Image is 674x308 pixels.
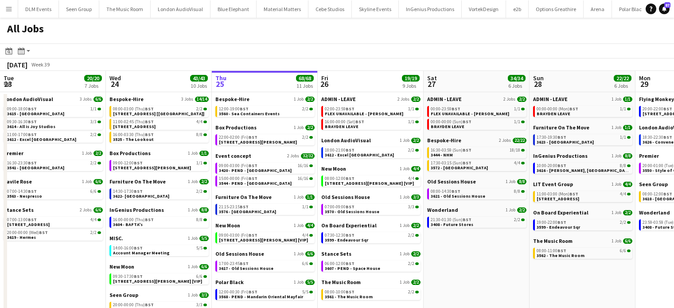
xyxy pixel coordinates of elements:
span: 16/16 [298,176,308,181]
span: 8/8 [514,189,520,194]
span: 87 [664,2,670,8]
span: 2/2 [305,97,315,102]
a: New Moon1 Job4/4 [321,165,421,172]
span: 3576 - Highgate Studios [219,209,276,214]
div: Wonderland1 Job2/221:30-01:30 (Sun)BST2/23408 - Future Stores [427,207,526,230]
span: 2/2 [305,125,315,130]
span: 3610 - Shelton Str [219,139,297,145]
span: FLEX UNAVAILABLE - Ben Turner [325,111,403,117]
span: Premier [639,152,659,159]
button: Arena [584,0,612,18]
span: BST [452,188,460,194]
span: 8/8 [620,164,626,168]
span: BST [249,134,257,140]
button: Cebe Studios [308,0,352,18]
span: 3615 - Silvertown Studios [7,111,64,117]
span: Furniture On The Move [533,124,589,131]
span: BST [28,160,37,166]
a: Stance Sets2 Jobs6/6 [4,207,103,213]
span: 3/3 [90,120,97,124]
span: 14:30-17:30 [113,189,143,194]
div: ADMIN - LEAVE2 Jobs2/202:00-23:59BST1/1FLEX UNAVAILABLE - [PERSON_NAME]16:00-00:00 (Sat)BST1/1BRA... [321,96,421,137]
span: BST [134,160,143,166]
span: 1 Job [400,166,409,172]
a: 10:00-20:00BST8/83616 - [PERSON_NAME], [GEOGRAPHIC_DATA] [537,163,631,173]
button: Skyline Events [352,0,399,18]
span: 2/2 [90,133,97,137]
button: London AudioVisual [151,0,210,18]
button: Options Greathire [529,0,584,18]
span: BST [663,191,672,197]
span: 1/1 [408,107,414,111]
span: 11:00-17:00 [7,133,37,137]
a: Wonderland1 Job2/2 [427,207,526,213]
span: London AudioVisual [321,137,371,144]
span: 1/1 [514,107,520,111]
div: Furniture On The Move1 Job1/121:15-23:15BST1/13576 - [GEOGRAPHIC_DATA] [215,194,315,222]
span: ADMIN - LEAVE [533,96,568,102]
a: ADMIN - LEAVE2 Jobs2/2 [427,96,526,102]
span: BST [452,106,460,112]
span: 2 Jobs [80,207,92,213]
span: 1/1 [623,97,632,102]
span: 8/8 [196,133,203,137]
span: 1 Job [612,210,621,215]
span: InGenius Productions [533,152,588,159]
a: 16:00-00:00 (Sat)BST1/1BRAYDEN LEAVE [325,119,419,129]
span: 18:30-22:30 [643,135,672,140]
span: 32/32 [301,153,315,159]
span: 2/2 [196,107,203,111]
span: BST [240,204,249,210]
span: Bespoke-Hire [109,96,144,102]
a: 16:00-03:30 (Thu)BST8/83525 - The Lookout [113,132,207,142]
span: 3623 - London Museum [537,139,594,145]
a: 17:30-03:15 (Sun)BST4/43572 - [GEOGRAPHIC_DATA] [431,160,525,170]
span: Savile Rose [4,178,32,185]
div: LIT Event Group1 Job4/411:00-03:00 (Mon)BST4/4[STREET_ADDRESS] [533,181,632,209]
a: 11:00-02:45 (Thu)BST4/4[STREET_ADDRESS] [113,119,207,129]
a: LIT Event Group1 Job4/4 [533,181,632,187]
span: FLEX UNAVAILABLE - Ben Turner [431,111,509,117]
span: BST [145,119,154,125]
span: 2/2 [408,148,414,152]
div: Event concept2 Jobs32/3209:00-03:00 (Fri)BST16/163420 - PEND - [GEOGRAPHIC_DATA]15:00-00:00 (Fri)... [215,152,315,194]
span: 22/22 [513,138,526,143]
span: 09:00-18:00 [7,107,37,111]
span: BST [346,106,355,112]
span: 1 Job [612,153,621,159]
span: 1 Job [294,125,304,130]
a: 16:30-03:59 (Sun)BST18/183444 - NHM [431,147,525,157]
span: Bespoke-Hire [215,96,249,102]
span: Flying Monkey [639,96,674,102]
span: 3606 - 2 Temple Place [Luton] [113,111,204,117]
span: 6/6 [94,97,103,102]
span: 3616 - Curzon, Mayfair [537,168,631,173]
span: BST [355,119,364,125]
div: Bespoke-Hire1 Job2/212:00-19:00BST2/23560 - Sea Containers Events [215,96,315,124]
span: 4/4 [408,176,414,181]
span: 3 Jobs [80,97,92,102]
a: 22:00-02:00 (Fri)BST2/2[STREET_ADDRESS][PERSON_NAME] [219,134,313,144]
span: 8/8 [517,179,526,184]
span: 2/2 [302,107,308,111]
span: ADMIN - LEAVE [321,96,356,102]
span: 10:00-20:00 [537,164,566,168]
span: 3 Jobs [181,97,193,102]
span: 07:00-09:00 [325,205,355,209]
span: InGenius Productions [109,207,164,213]
span: BST [463,147,471,153]
span: BST [557,163,566,168]
span: 1 Job [612,97,621,102]
button: Blue Elephant [210,0,257,18]
div: Bespoke-Hire3 Jobs14/1408:00-03:00 (Thu)BST2/2[STREET_ADDRESS] [[GEOGRAPHIC_DATA]]11:00-02:45 (Th... [109,96,209,150]
span: 16/16 [298,164,308,168]
span: Stance Sets [4,207,34,213]
span: 2 Jobs [287,153,299,159]
div: London AudioVisual3 Jobs6/609:00-18:00BST1/13615 - [GEOGRAPHIC_DATA]09:30-16:30BST3/33614 - All i... [4,96,103,150]
div: Furniture On The Move1 Job2/214:30-17:30BST2/23622- [GEOGRAPHIC_DATA] [109,178,209,207]
a: InGenius Productions1 Job8/8 [533,152,632,159]
span: 1 Job [506,179,515,184]
span: 3612 - Excel London [7,136,76,142]
span: LIT Event Group [533,181,573,187]
span: 2/2 [199,179,209,184]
